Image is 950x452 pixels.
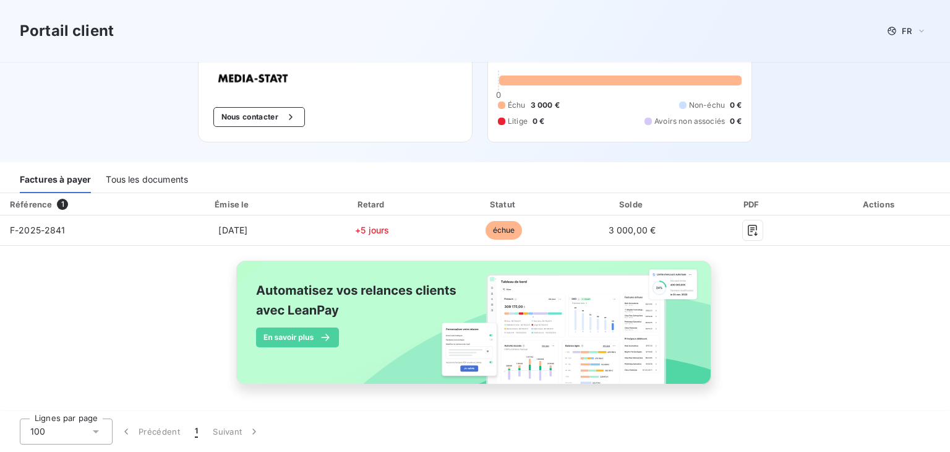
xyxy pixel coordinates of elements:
[195,425,198,438] span: 1
[441,198,566,211] div: Statut
[571,198,693,211] div: Solde
[225,253,725,406] img: banner
[533,116,544,127] span: 0 €
[205,419,268,445] button: Suivant
[654,116,725,127] span: Avoirs non associés
[902,26,912,36] span: FR
[57,199,68,210] span: 1
[218,225,247,235] span: [DATE]
[486,221,523,240] span: échue
[187,419,205,445] button: 1
[308,198,436,211] div: Retard
[355,225,389,235] span: +5 jours
[508,100,526,111] span: Échu
[113,419,187,445] button: Précédent
[20,167,91,193] div: Factures à payer
[213,69,293,87] img: Company logo
[213,107,305,127] button: Nous contacter
[106,167,188,193] div: Tous les documents
[508,116,528,127] span: Litige
[163,198,303,211] div: Émise le
[531,100,560,111] span: 3 000 €
[20,20,114,42] h3: Portail client
[730,116,742,127] span: 0 €
[10,199,52,209] div: Référence
[10,225,66,235] span: F-2025-2841
[812,198,948,211] div: Actions
[698,198,807,211] div: PDF
[689,100,725,111] span: Non-échu
[730,100,742,111] span: 0 €
[609,225,656,235] span: 3 000,00 €
[30,425,45,438] span: 100
[496,90,501,100] span: 0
